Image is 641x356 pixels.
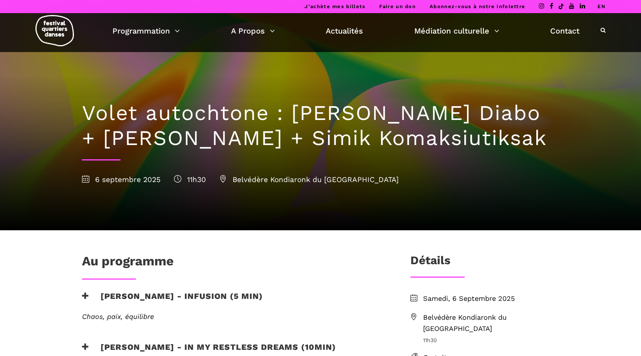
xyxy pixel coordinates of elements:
[423,293,559,304] span: Samedi, 6 Septembre 2025
[597,3,606,9] a: EN
[410,253,450,273] h3: Détails
[82,101,559,151] h1: Volet autochtone : [PERSON_NAME] Diabo + [PERSON_NAME] + Simik Komaksiutiksak
[112,24,180,37] a: Programmation
[231,24,275,37] a: A Propos
[82,175,161,184] span: 6 septembre 2025
[35,15,74,46] img: logo-fqd-med
[174,175,206,184] span: 11h30
[82,253,174,273] h1: Au programme
[219,175,399,184] span: Belvédère Kondiaronk du [GEOGRAPHIC_DATA]
[423,336,559,344] span: 11h30
[423,312,559,334] span: Belvédère Kondiaronk du [GEOGRAPHIC_DATA]
[379,3,416,9] a: Faire un don
[550,24,579,37] a: Contact
[82,312,154,321] em: Chaos, paix, équilibre
[414,24,499,37] a: Médiation culturelle
[82,291,263,310] h3: [PERSON_NAME] - Infusion (5 min)
[305,3,365,9] a: J’achète mes billets
[430,3,525,9] a: Abonnez-vous à notre infolettre
[326,24,363,37] a: Actualités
